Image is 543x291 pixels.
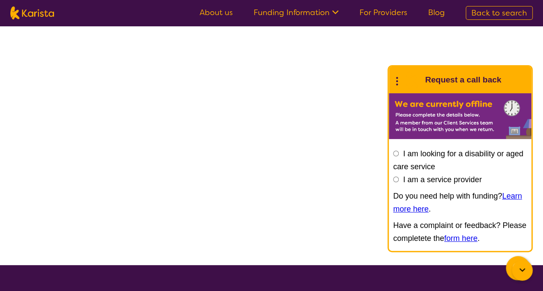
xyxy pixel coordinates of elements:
button: Channel Menu [506,256,530,280]
p: Do you need help with funding? . [393,190,527,215]
a: Funding Information [254,7,339,18]
label: I am looking for a disability or aged care service [393,149,523,171]
a: Blog [428,7,445,18]
img: Karista logo [10,6,54,19]
img: Karista [403,71,420,89]
a: Back to search [466,6,533,20]
a: For Providers [359,7,407,18]
h1: Request a call back [425,73,501,86]
span: Back to search [471,8,527,18]
a: About us [200,7,233,18]
a: form here [444,234,477,243]
label: I am a service provider [403,175,482,184]
img: Karista offline chat form to request call back [389,93,531,139]
p: Have a complaint or feedback? Please completete the . [393,219,527,245]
